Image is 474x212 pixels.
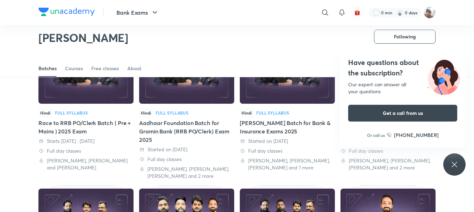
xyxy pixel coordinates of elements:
[139,166,234,180] div: Dipesh Kumar, Abhijeet Mishra, Vishal Parihar and 2 more
[38,8,95,16] img: Company Logo
[38,60,57,77] a: Batches
[367,132,385,138] p: Or call us
[340,147,436,154] div: Full day classes
[38,8,95,18] a: Company Logo
[55,111,88,115] div: Full Syllabus
[422,57,466,95] img: ttu_illustration_new.svg
[156,111,188,115] div: Full Syllabus
[240,46,335,180] div: Nishchay Mains Batch for Bank & Insurance Exams 2025
[394,131,439,139] h6: [PHONE_NUMBER]
[348,81,457,95] div: Our expert can answer all your questions
[38,109,52,117] span: Hindi
[240,109,253,117] span: Hindi
[139,146,234,153] div: Started on 8 Sep 2025
[65,60,83,77] a: Courses
[38,119,134,136] div: Race to RRB PO/Clerk Batch ( Pre + Mains ) 2025 Exam
[374,30,436,44] button: Following
[139,156,234,163] div: Full day classes
[139,109,153,117] span: Hindi
[38,157,134,171] div: Dipesh Kumar, Abhijeet Mishra and Puneet Kumar Sharma
[387,131,439,139] a: [PHONE_NUMBER]
[91,60,119,77] a: Free classes
[340,157,436,171] div: Abhijeet Mishra, Vishal Parihar, Puneet Kumar Sharma and 2 more
[38,46,134,180] div: Race to RRB PO/Clerk Batch ( Pre + Mains ) 2025 Exam
[424,7,436,19] img: Santosh Kumar
[127,65,141,72] div: About
[240,119,335,136] div: [PERSON_NAME] Batch for Bank & Insurance Exams 2025
[396,9,403,16] img: streak
[112,6,163,20] button: Bank Exams
[348,105,457,122] button: Get a call from us
[38,31,128,45] h2: [PERSON_NAME]
[139,46,234,180] div: Aadhaar Foundation Batch for Gramin Bank (RRB PO/Clerk) Exam 2025
[240,147,335,154] div: Full day classes
[139,119,234,144] div: Aadhaar Foundation Batch for Gramin Bank (RRB PO/Clerk) Exam 2025
[256,111,289,115] div: Full Syllabus
[240,138,335,145] div: Started on 27 Aug 2025
[91,65,119,72] div: Free classes
[38,65,57,72] div: Batches
[348,57,457,78] h4: Have questions about the subscription?
[352,7,363,18] button: avatar
[127,60,141,77] a: About
[354,9,360,16] img: avatar
[65,65,83,72] div: Courses
[394,33,416,40] span: Following
[38,138,134,145] div: Starts in 3 days · 6 Oct 2025
[38,147,134,154] div: Full day classes
[240,157,335,171] div: Abhijeet Mishra, Vishal Parihar, Puneet Kumar Sharma and 1 more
